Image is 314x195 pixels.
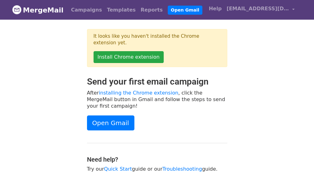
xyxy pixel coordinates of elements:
a: MergeMail [12,3,64,17]
iframe: Chat Widget [283,165,314,195]
a: Templates [104,4,138,16]
a: Open Gmail [168,6,202,15]
h4: Need help? [87,156,227,163]
span: [EMAIL_ADDRESS][DOMAIN_NAME] [227,5,289,12]
a: Install Chrome extension [94,51,164,63]
a: Quick Start [104,166,132,172]
a: [EMAIL_ADDRESS][DOMAIN_NAME] [224,2,297,17]
a: Open Gmail [87,115,134,130]
a: Reports [138,4,165,16]
a: Campaigns [69,4,104,16]
a: Help [206,2,224,15]
a: Troubleshooting [162,166,202,172]
h2: Send your first email campaign [87,76,227,87]
p: It looks like you haven't installed the Chrome extension yet. [94,33,221,46]
p: Try our guide or our guide. [87,166,227,172]
a: installing the Chrome extension [99,90,178,96]
img: MergeMail logo [12,5,22,14]
p: After , click the MergeMail button in Gmail and follow the steps to send your first campaign! [87,90,227,109]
